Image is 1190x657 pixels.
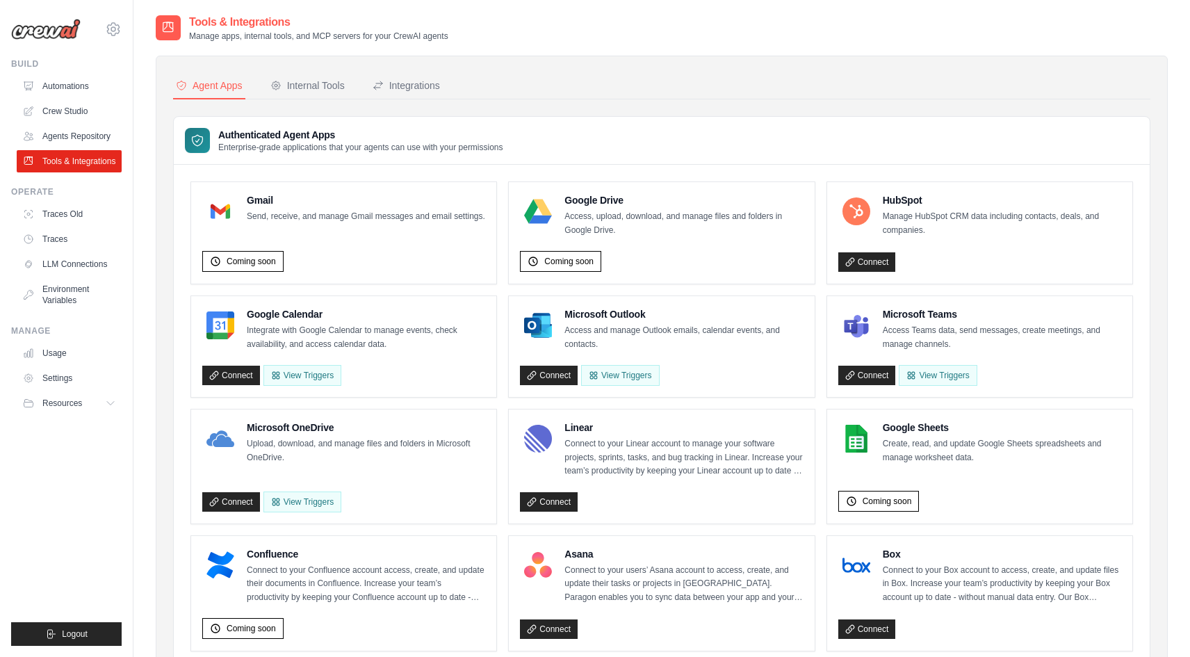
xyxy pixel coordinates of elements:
[564,210,803,237] p: Access, upload, download, and manage files and folders in Google Drive.
[11,58,122,70] div: Build
[564,324,803,351] p: Access and manage Outlook emails, calendar events, and contacts.
[218,128,503,142] h3: Authenticated Agent Apps
[883,307,1121,321] h4: Microsoft Teams
[17,100,122,122] a: Crew Studio
[206,425,234,453] img: Microsoft OneDrive Logo
[247,193,485,207] h4: Gmail
[227,623,276,634] span: Coming soon
[11,186,122,197] div: Operate
[247,564,485,605] p: Connect to your Confluence account access, create, and update their documents in Confluence. Incr...
[842,197,870,225] img: HubSpot Logo
[524,551,552,579] img: Asana Logo
[520,619,578,639] a: Connect
[564,421,803,435] h4: Linear
[270,79,345,92] div: Internal Tools
[883,210,1121,237] p: Manage HubSpot CRM data including contacts, deals, and companies.
[564,193,803,207] h4: Google Drive
[11,19,81,40] img: Logo
[263,492,341,512] : View Triggers
[247,324,485,351] p: Integrate with Google Calendar to manage events, check availability, and access calendar data.
[218,142,503,153] p: Enterprise-grade applications that your agents can use with your permissions
[838,619,896,639] a: Connect
[524,197,552,225] img: Google Drive Logo
[564,437,803,478] p: Connect to your Linear account to manage your software projects, sprints, tasks, and bug tracking...
[247,210,485,224] p: Send, receive, and manage Gmail messages and email settings.
[17,125,122,147] a: Agents Repository
[247,421,485,435] h4: Microsoft OneDrive
[883,437,1121,464] p: Create, read, and update Google Sheets spreadsheets and manage worksheet data.
[863,496,912,507] span: Coming soon
[842,311,870,339] img: Microsoft Teams Logo
[247,547,485,561] h4: Confluence
[17,150,122,172] a: Tools & Integrations
[42,398,82,409] span: Resources
[206,551,234,579] img: Confluence Logo
[17,203,122,225] a: Traces Old
[173,73,245,99] button: Agent Apps
[176,79,243,92] div: Agent Apps
[838,252,896,272] a: Connect
[202,366,260,385] a: Connect
[17,278,122,311] a: Environment Variables
[268,73,348,99] button: Internal Tools
[524,425,552,453] img: Linear Logo
[373,79,440,92] div: Integrations
[247,307,485,321] h4: Google Calendar
[17,253,122,275] a: LLM Connections
[520,366,578,385] a: Connect
[17,75,122,97] a: Automations
[370,73,443,99] button: Integrations
[206,197,234,225] img: Gmail Logo
[11,622,122,646] button: Logout
[842,551,870,579] img: Box Logo
[263,365,341,386] button: View Triggers
[564,564,803,605] p: Connect to your users’ Asana account to access, create, and update their tasks or projects in [GE...
[564,307,803,321] h4: Microsoft Outlook
[883,564,1121,605] p: Connect to your Box account to access, create, and update files in Box. Increase your team’s prod...
[883,421,1121,435] h4: Google Sheets
[189,14,448,31] h2: Tools & Integrations
[227,256,276,267] span: Coming soon
[189,31,448,42] p: Manage apps, internal tools, and MCP servers for your CrewAI agents
[62,628,88,640] span: Logout
[11,325,122,336] div: Manage
[883,324,1121,351] p: Access Teams data, send messages, create meetings, and manage channels.
[883,193,1121,207] h4: HubSpot
[883,547,1121,561] h4: Box
[520,492,578,512] a: Connect
[581,365,659,386] : View Triggers
[564,547,803,561] h4: Asana
[17,392,122,414] button: Resources
[838,366,896,385] a: Connect
[202,492,260,512] a: Connect
[206,311,234,339] img: Google Calendar Logo
[842,425,870,453] img: Google Sheets Logo
[17,342,122,364] a: Usage
[247,437,485,464] p: Upload, download, and manage files and folders in Microsoft OneDrive.
[544,256,594,267] span: Coming soon
[17,228,122,250] a: Traces
[899,365,977,386] : View Triggers
[524,311,552,339] img: Microsoft Outlook Logo
[17,367,122,389] a: Settings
